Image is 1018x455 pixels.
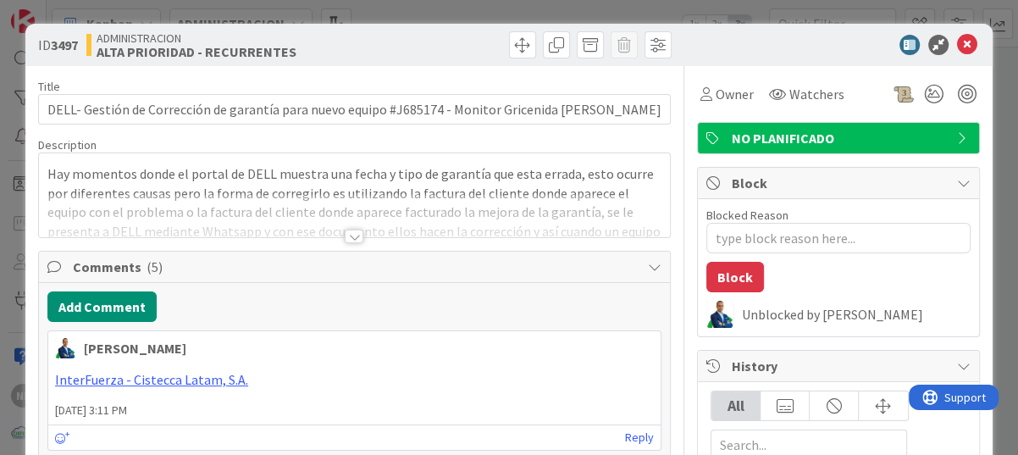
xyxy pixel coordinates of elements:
span: [DATE] 3:11 PM [48,402,661,419]
input: type card name here... [38,94,671,125]
a: InterFuerza - Cistecca Latam, S.A. [55,371,248,388]
b: ALTA PRIORIDAD - RECURRENTES [97,45,296,58]
a: Reply [625,427,654,448]
label: Blocked Reason [706,208,788,223]
span: NO PLANIFICADO [732,128,949,148]
img: GA [706,301,733,328]
img: GA [55,338,75,358]
button: Block [706,262,764,292]
div: [PERSON_NAME] [84,338,186,358]
span: Support [36,3,77,23]
p: Hay momentos donde el portal de DELL muestra una fecha y tipo de garantía que esta errada, esto o... [47,164,661,280]
span: History [732,356,949,376]
span: ADMINISTRACION [97,31,296,45]
span: Description [38,137,97,153]
span: ( 5 ) [147,258,163,275]
div: All [711,391,761,420]
button: Add Comment [47,291,157,322]
div: Unblocked by [PERSON_NAME] [742,307,971,322]
span: Watchers [789,84,844,104]
span: ID [38,35,78,55]
label: Title [38,79,60,94]
b: 3497 [51,36,78,53]
span: Owner [716,84,754,104]
span: Comments [73,257,639,277]
span: Block [732,173,949,193]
